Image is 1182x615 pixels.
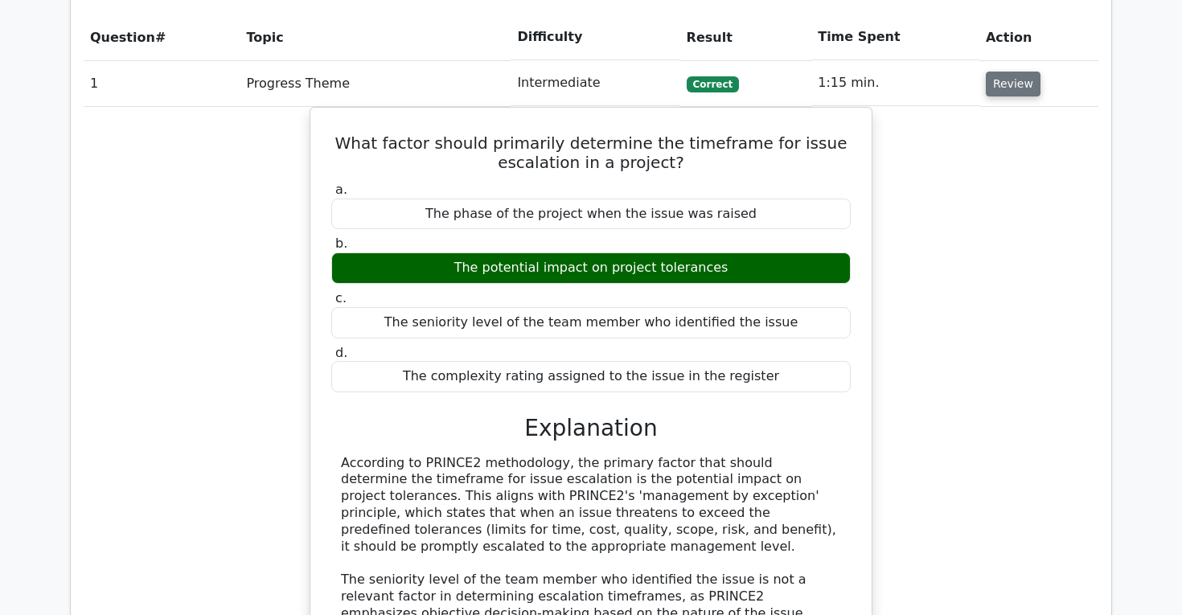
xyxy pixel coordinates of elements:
[335,236,347,251] span: b.
[335,345,347,360] span: d.
[331,307,851,338] div: The seniority level of the team member who identified the issue
[341,415,841,442] h3: Explanation
[330,133,852,172] h5: What factor should primarily determine the timeframe for issue escalation in a project?
[240,14,511,60] th: Topic
[979,14,1098,60] th: Action
[331,252,851,284] div: The potential impact on project tolerances
[335,182,347,197] span: a.
[511,14,679,60] th: Difficulty
[331,361,851,392] div: The complexity rating assigned to the issue in the register
[687,76,739,92] span: Correct
[511,60,679,106] td: Intermediate
[240,60,511,106] td: Progress Theme
[331,199,851,230] div: The phase of the project when the issue was raised
[680,14,812,60] th: Result
[90,30,155,45] span: Question
[335,290,347,305] span: c.
[811,60,979,106] td: 1:15 min.
[84,60,240,106] td: 1
[811,14,979,60] th: Time Spent
[84,14,240,60] th: #
[986,72,1040,96] button: Review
